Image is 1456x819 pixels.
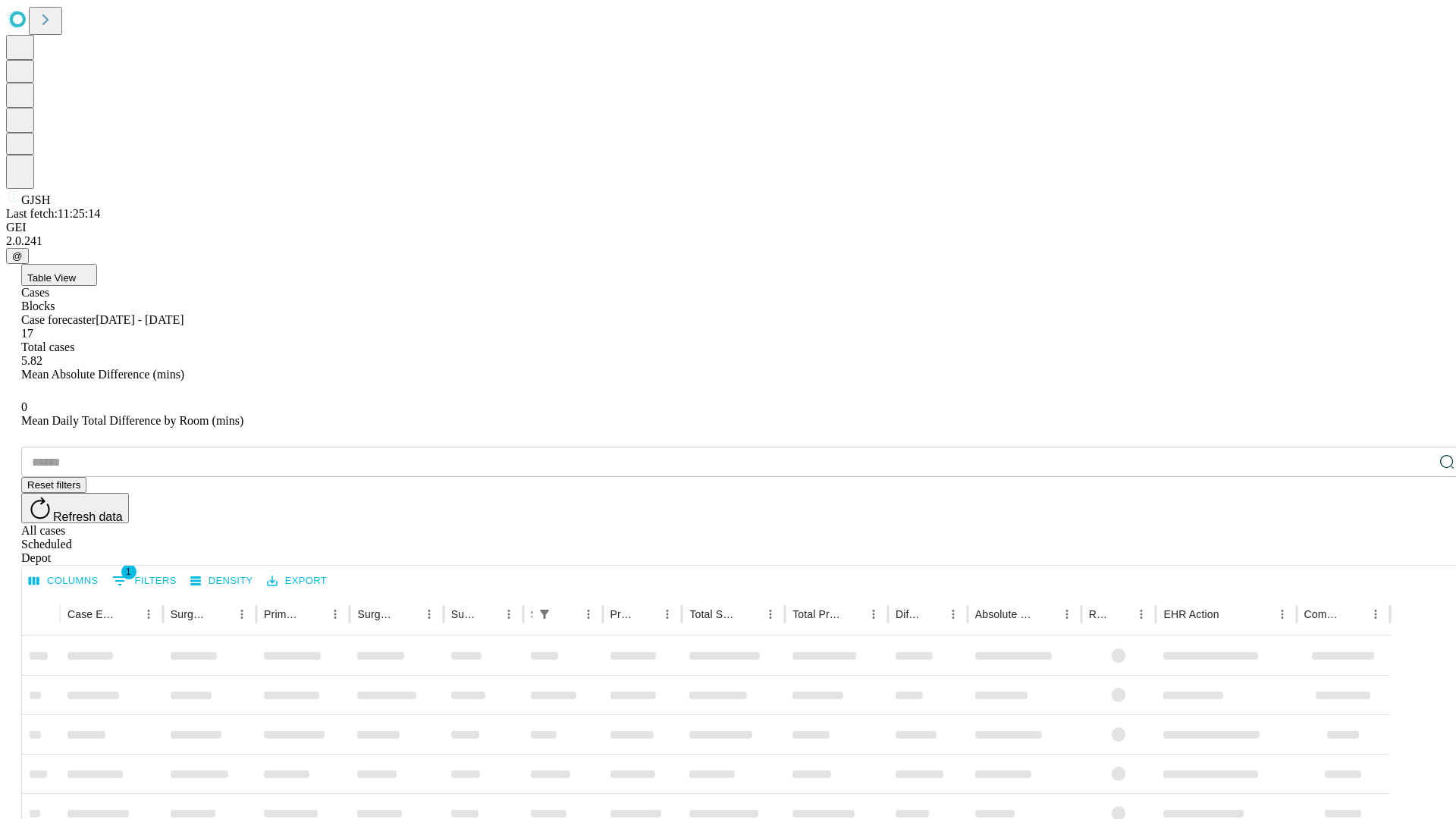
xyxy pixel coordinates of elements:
div: Surgeon Name [171,608,209,620]
span: Refresh data [53,510,123,523]
button: Menu [863,604,884,625]
div: Surgery Date [451,608,475,620]
button: Menu [1365,604,1386,625]
button: Menu [231,604,253,625]
button: Sort [210,604,231,625]
button: Sort [397,604,419,625]
div: 1 active filter [534,604,555,625]
span: Case forecaster [21,313,96,326]
div: Difference [896,608,920,620]
button: Menu [1272,604,1293,625]
button: Menu [760,604,781,625]
button: Sort [739,604,760,625]
span: 1 [121,564,136,579]
button: Sort [477,604,498,625]
div: Scheduled In Room Duration [531,608,532,620]
button: Menu [325,604,346,625]
div: EHR Action [1163,608,1219,620]
span: Reset filters [27,479,80,491]
button: Menu [1131,604,1152,625]
button: Show filters [108,569,180,593]
button: Density [187,570,257,593]
div: Predicted In Room Duration [610,608,635,620]
button: Sort [117,604,138,625]
div: Surgery Name [357,608,395,620]
button: Menu [943,604,964,625]
div: Resolved in EHR [1089,608,1109,620]
div: Comments [1304,608,1342,620]
button: Select columns [25,570,102,593]
span: 0 [21,400,27,413]
button: Sort [557,604,578,625]
button: Menu [498,604,519,625]
button: Reset filters [21,477,86,493]
div: Primary Service [264,608,302,620]
div: 2.0.241 [6,234,1450,248]
button: Show filters [534,604,555,625]
div: Total Predicted Duration [792,608,840,620]
span: Last fetch: 11:25:14 [6,207,100,220]
button: Sort [1221,604,1242,625]
button: Menu [657,604,678,625]
button: Menu [419,604,440,625]
div: Case Epic Id [67,608,115,620]
div: GEI [6,221,1450,234]
button: Menu [138,604,159,625]
button: Sort [635,604,657,625]
span: GJSH [21,193,50,206]
button: Table View [21,264,97,286]
button: Sort [921,604,943,625]
div: Absolute Difference [975,608,1034,620]
button: Export [263,570,331,593]
span: Total cases [21,340,74,353]
span: Mean Daily Total Difference by Room (mins) [21,414,243,427]
button: Sort [1035,604,1056,625]
span: 17 [21,327,33,340]
span: Table View [27,272,76,284]
button: @ [6,248,29,264]
button: Menu [578,604,599,625]
span: @ [12,250,23,262]
button: Sort [1109,604,1131,625]
button: Sort [842,604,863,625]
span: [DATE] - [DATE] [96,313,184,326]
button: Refresh data [21,493,129,523]
button: Menu [1056,604,1078,625]
button: Sort [1344,604,1365,625]
div: Total Scheduled Duration [689,608,737,620]
span: 5.82 [21,354,42,367]
button: Sort [303,604,325,625]
span: Mean Absolute Difference (mins) [21,368,184,381]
